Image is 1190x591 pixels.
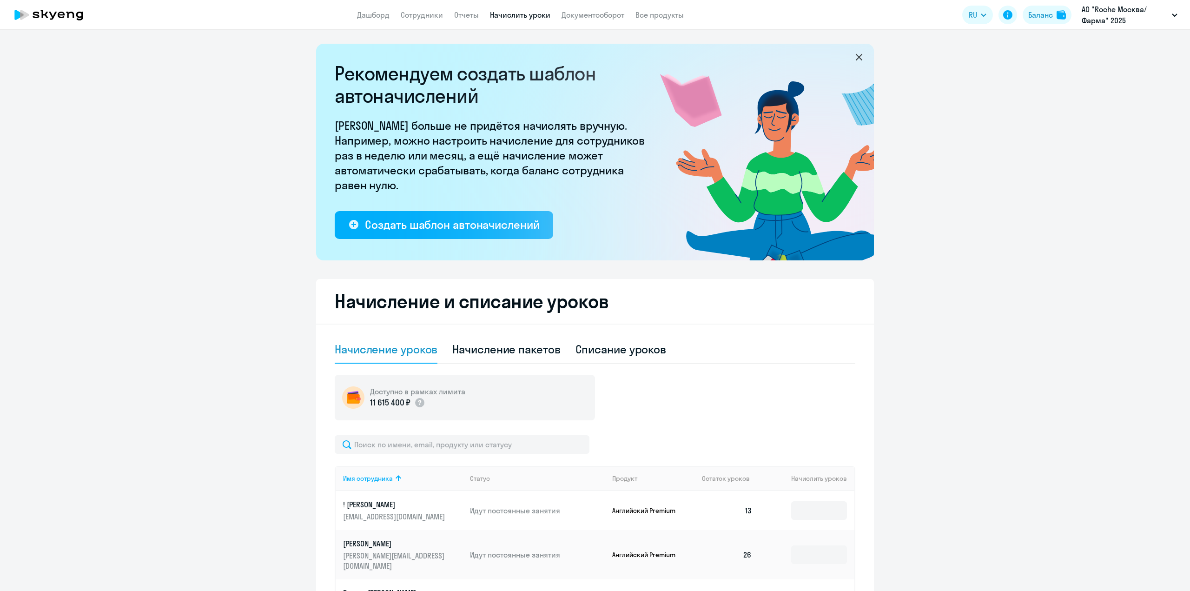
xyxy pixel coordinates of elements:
button: АО "Roche Москва/Фарма" 2025 постоплата, [GEOGRAPHIC_DATA] | ЗАО Рош [GEOGRAPHIC_DATA] (IT-департ... [1077,4,1182,26]
p: Идут постоянные занятия [470,550,605,560]
div: Статус [470,474,490,483]
img: balance [1057,10,1066,20]
p: ! [PERSON_NAME] [343,499,447,510]
h2: Начисление и списание уроков [335,290,855,312]
a: [PERSON_NAME][PERSON_NAME][EMAIL_ADDRESS][DOMAIN_NAME] [343,538,463,571]
p: [PERSON_NAME][EMAIL_ADDRESS][DOMAIN_NAME] [343,551,447,571]
p: Английский Premium [612,551,682,559]
button: Создать шаблон автоначислений [335,211,553,239]
p: [PERSON_NAME] [343,538,447,549]
p: АО "Roche Москва/Фарма" 2025 постоплата, [GEOGRAPHIC_DATA] | ЗАО Рош [GEOGRAPHIC_DATA] (IT-департ... [1082,4,1168,26]
div: Продукт [612,474,695,483]
div: Создать шаблон автоначислений [365,217,539,232]
div: Имя сотрудника [343,474,463,483]
div: Статус [470,474,605,483]
p: [EMAIL_ADDRESS][DOMAIN_NAME] [343,511,447,522]
p: [PERSON_NAME] больше не придётся начислять вручную. Например, можно настроить начисление для сотр... [335,118,651,193]
div: Начисление пакетов [452,342,560,357]
button: Балансbalance [1023,6,1071,24]
a: Все продукты [635,10,684,20]
a: ! [PERSON_NAME][EMAIL_ADDRESS][DOMAIN_NAME] [343,499,463,522]
a: Отчеты [454,10,479,20]
img: wallet-circle.png [342,386,364,409]
td: 13 [694,491,760,530]
span: Остаток уроков [702,474,750,483]
span: RU [969,9,977,20]
a: Начислить уроки [490,10,550,20]
p: 11 615 400 ₽ [370,397,410,409]
p: Идут постоянные занятия [470,505,605,516]
a: Документооборот [562,10,624,20]
div: Списание уроков [575,342,667,357]
h5: Доступно в рамках лимита [370,386,465,397]
p: Английский Premium [612,506,682,515]
td: 26 [694,530,760,579]
button: RU [962,6,993,24]
div: Имя сотрудника [343,474,393,483]
h2: Рекомендуем создать шаблон автоначислений [335,62,651,107]
input: Поиск по имени, email, продукту или статусу [335,435,589,454]
div: Остаток уроков [702,474,760,483]
div: Продукт [612,474,637,483]
a: Дашборд [357,10,390,20]
th: Начислить уроков [760,466,854,491]
div: Баланс [1028,9,1053,20]
a: Сотрудники [401,10,443,20]
div: Начисление уроков [335,342,437,357]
